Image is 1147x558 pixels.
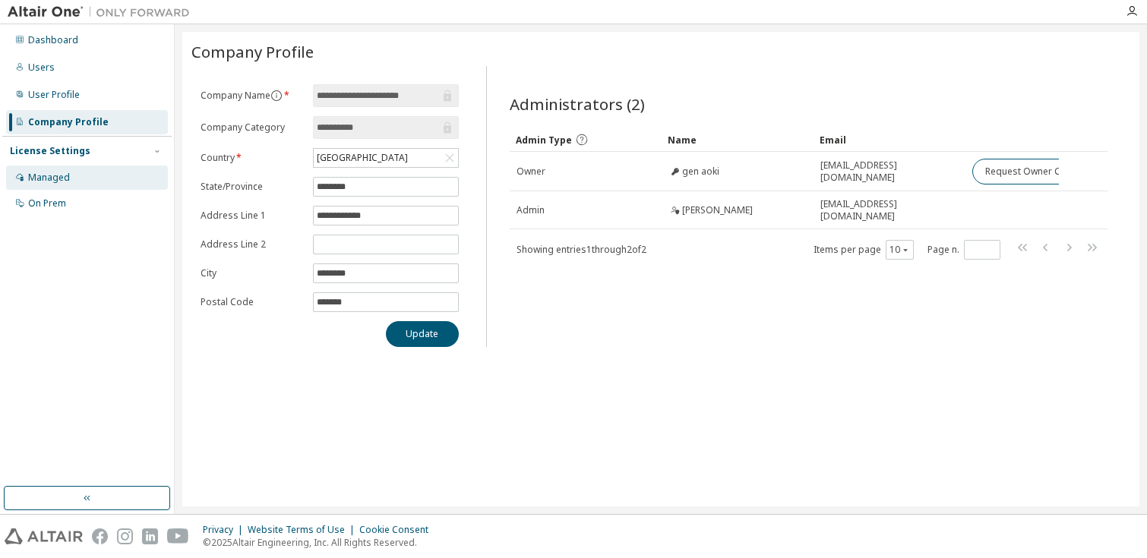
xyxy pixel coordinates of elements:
label: Country [201,152,304,164]
p: © 2025 Altair Engineering, Inc. All Rights Reserved. [203,536,438,549]
button: information [270,90,283,102]
span: Items per page [814,240,914,260]
img: altair_logo.svg [5,528,83,544]
div: [GEOGRAPHIC_DATA] [314,149,458,167]
div: Dashboard [28,34,78,46]
span: Owner [517,166,545,178]
div: Cookie Consent [359,524,438,536]
div: Email [820,128,959,152]
div: [GEOGRAPHIC_DATA] [314,150,410,166]
span: gen aoki [682,166,719,178]
button: Update [386,321,459,347]
label: Address Line 1 [201,210,304,222]
span: Administrators (2) [510,93,645,115]
div: Privacy [203,524,248,536]
div: Website Terms of Use [248,524,359,536]
img: Altair One [8,5,197,20]
label: Company Category [201,121,304,134]
img: facebook.svg [92,528,108,544]
span: Showing entries 1 through 2 of 2 [517,243,646,256]
div: Name [668,128,807,152]
div: On Prem [28,197,66,210]
button: Request Owner Change [972,159,1101,184]
button: 10 [889,244,910,256]
div: Users [28,61,55,74]
div: User Profile [28,89,80,101]
div: Company Profile [28,116,109,128]
img: linkedin.svg [142,528,158,544]
label: State/Province [201,181,304,193]
span: [EMAIL_ADDRESS][DOMAIN_NAME] [820,198,959,222]
span: [PERSON_NAME] [682,204,753,216]
label: Company Name [201,90,304,102]
span: [EMAIL_ADDRESS][DOMAIN_NAME] [820,159,959,184]
span: Company Profile [191,41,314,62]
span: Admin [517,204,545,216]
span: Page n. [927,240,1000,260]
span: Admin Type [516,134,572,147]
div: Managed [28,172,70,184]
label: Address Line 2 [201,238,304,251]
img: instagram.svg [117,528,133,544]
div: License Settings [10,145,90,157]
label: City [201,267,304,279]
label: Postal Code [201,296,304,308]
img: youtube.svg [167,528,189,544]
